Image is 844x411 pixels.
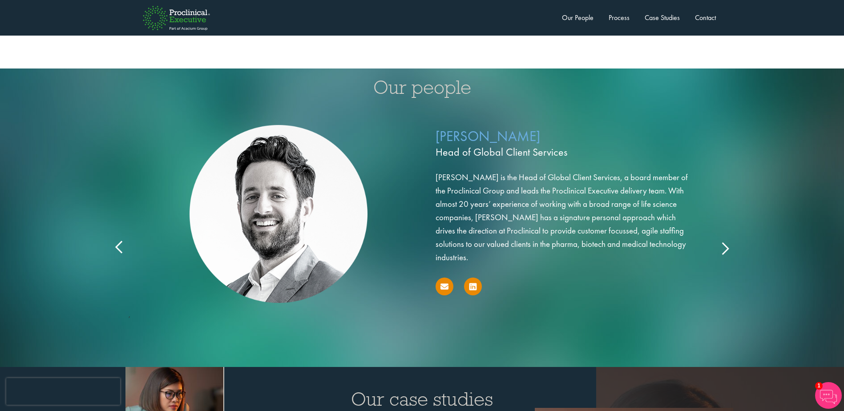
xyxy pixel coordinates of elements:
p: [PERSON_NAME] [436,126,696,162]
a: Our People [562,13,594,22]
div: , [111,110,734,347]
span: Head of Global Client Services [436,145,696,160]
a: Contact [695,13,716,22]
a: Process [609,13,630,22]
a: Case Studies [645,13,680,22]
iframe: reCAPTCHA [6,378,120,405]
p: [PERSON_NAME] is the Head of Global Client Services, a board member of the Proclinical Group and ... [436,171,696,264]
img: Neil WInn [190,125,367,303]
span: 1 [815,382,823,390]
img: Chatbot [815,382,842,409]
